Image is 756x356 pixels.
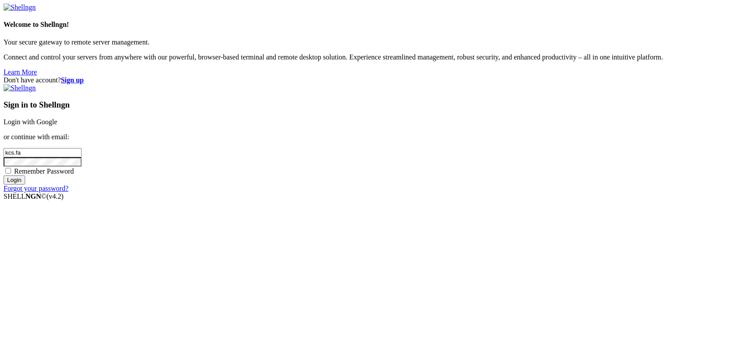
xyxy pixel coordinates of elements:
img: Shellngn [4,84,36,92]
div: Don't have account? [4,76,752,84]
h3: Sign in to Shellngn [4,100,752,110]
input: Email address [4,148,82,157]
b: NGN [26,193,41,200]
h4: Welcome to Shellngn! [4,21,752,29]
a: Forgot your password? [4,185,68,192]
img: Shellngn [4,4,36,11]
a: Login with Google [4,118,57,126]
span: 4.2.0 [47,193,64,200]
p: Your secure gateway to remote server management. [4,38,752,46]
p: or continue with email: [4,133,752,141]
p: Connect and control your servers from anywhere with our powerful, browser-based terminal and remo... [4,53,752,61]
a: Learn More [4,68,37,76]
a: Sign up [61,76,84,84]
span: Remember Password [14,167,74,175]
input: Login [4,175,25,185]
span: SHELL © [4,193,63,200]
input: Remember Password [5,168,11,174]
